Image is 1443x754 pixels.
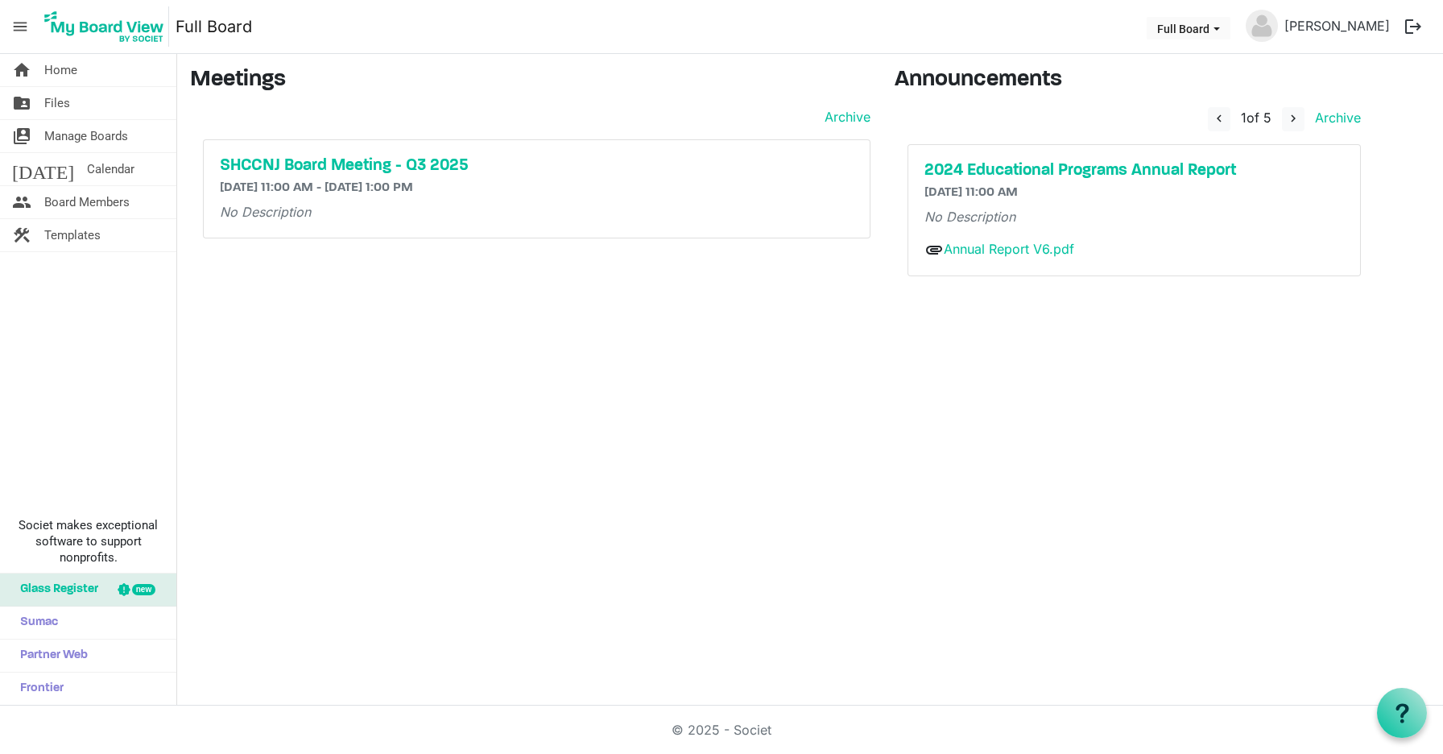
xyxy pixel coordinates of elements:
span: 1 [1241,110,1247,126]
button: logout [1396,10,1430,43]
a: My Board View Logo [39,6,176,47]
span: Home [44,54,77,86]
a: Archive [1309,110,1361,126]
h6: [DATE] 11:00 AM - [DATE] 1:00 PM [220,180,854,196]
img: no-profile-picture.svg [1246,10,1278,42]
span: attachment [924,240,944,259]
span: construction [12,219,31,251]
a: Annual Report V6.pdf [944,241,1074,257]
button: navigate_before [1208,107,1230,131]
span: Partner Web [12,640,88,672]
span: Templates [44,219,101,251]
h3: Meetings [190,67,870,94]
span: navigate_before [1212,111,1226,126]
span: folder_shared [12,87,31,119]
button: Full Board dropdownbutton [1147,17,1230,39]
span: people [12,186,31,218]
p: No Description [924,207,1344,226]
span: of 5 [1241,110,1271,126]
span: Glass Register [12,574,98,606]
span: Sumac [12,607,58,639]
a: Full Board [176,10,252,43]
img: My Board View Logo [39,6,169,47]
p: No Description [220,202,854,222]
div: new [132,584,155,595]
button: navigate_next [1282,107,1304,131]
span: Societ makes exceptional software to support nonprofits. [7,517,169,565]
span: switch_account [12,120,31,152]
a: © 2025 - Societ [672,722,771,738]
a: 2024 Educational Programs Annual Report [924,161,1344,180]
span: [DATE] [12,153,74,185]
span: home [12,54,31,86]
span: Files [44,87,70,119]
span: navigate_next [1286,111,1300,126]
span: Board Members [44,186,130,218]
span: Manage Boards [44,120,128,152]
a: [PERSON_NAME] [1278,10,1396,42]
span: menu [5,11,35,42]
a: SHCCNJ Board Meeting - Q3 2025 [220,156,854,176]
span: Frontier [12,673,64,705]
h3: Announcements [895,67,1374,94]
span: Calendar [87,153,134,185]
a: Archive [818,107,870,126]
span: [DATE] 11:00 AM [924,186,1018,199]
